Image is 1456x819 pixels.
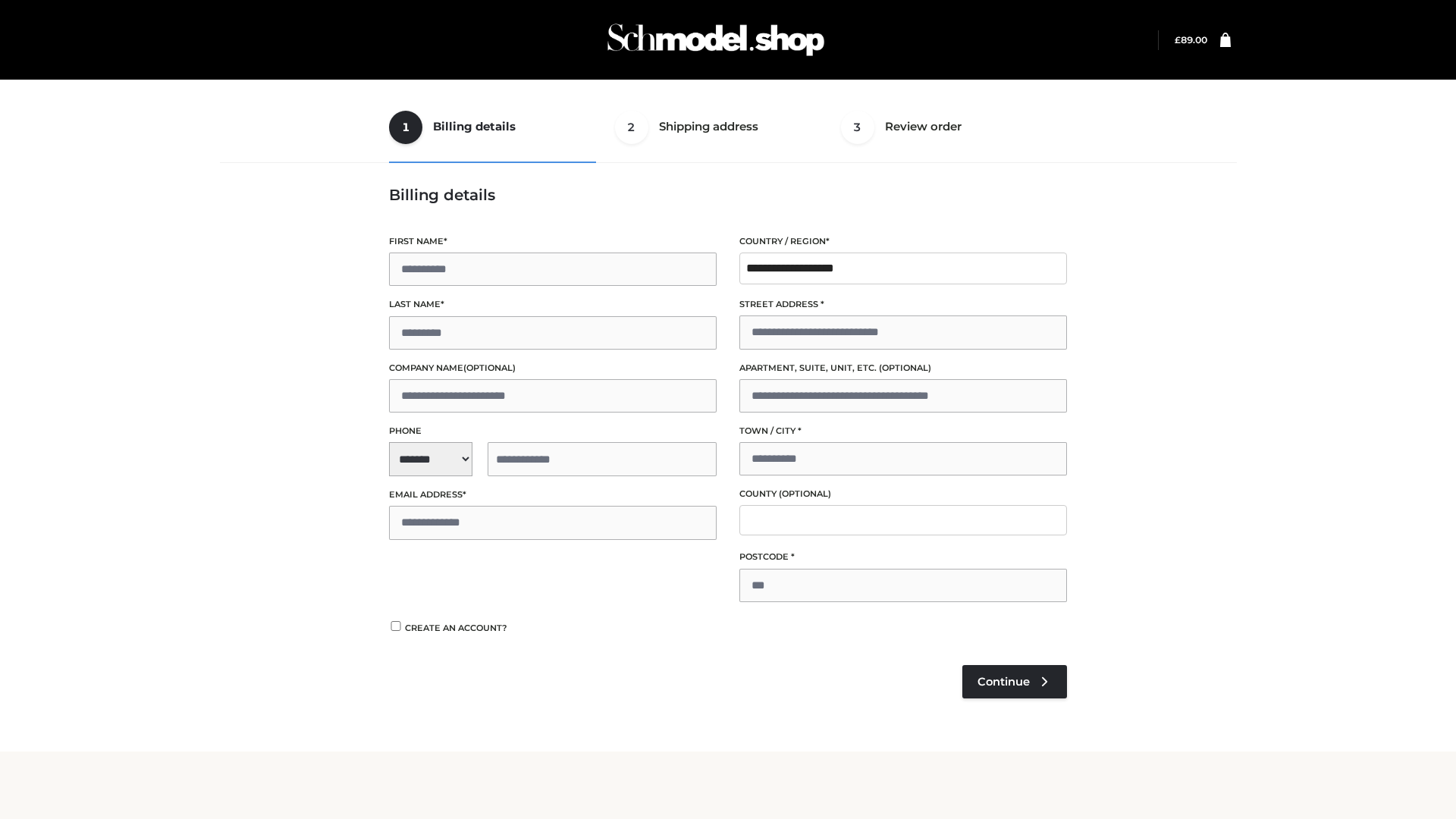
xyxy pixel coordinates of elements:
[977,675,1030,689] span: Continue
[1175,34,1181,45] span: £
[602,10,830,70] img: Schmodel Admin 964
[389,621,403,631] input: Create an account?
[389,234,717,249] label: First name
[962,665,1067,698] a: Continue
[389,424,717,438] label: Phone
[739,487,1067,501] label: County
[779,488,831,499] span: (optional)
[405,623,507,633] span: Create an account?
[389,297,717,312] label: Last name
[389,186,1067,204] h3: Billing details
[1175,34,1207,45] a: £89.00
[463,362,516,373] span: (optional)
[389,488,717,502] label: Email address
[739,234,1067,249] label: Country / Region
[739,424,1067,438] label: Town / City
[739,361,1067,375] label: Apartment, suite, unit, etc.
[389,361,717,375] label: Company name
[1175,34,1207,45] bdi: 89.00
[739,297,1067,312] label: Street address
[739,550,1067,564] label: Postcode
[879,362,931,373] span: (optional)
